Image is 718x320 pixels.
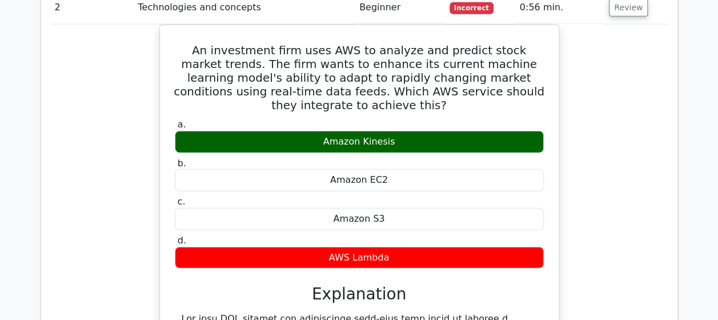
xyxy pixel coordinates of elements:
[178,119,186,130] span: a.
[450,2,494,14] span: Incorrect
[174,43,545,112] h5: An investment firm uses AWS to analyze and predict stock market trends. The firm wants to enhance...
[178,158,186,169] span: b.
[175,131,544,153] div: Amazon Kinesis
[175,247,544,269] div: AWS Lambda
[178,235,186,246] span: d.
[182,285,537,304] h3: Explanation
[175,208,544,230] div: Amazon S3
[178,196,186,207] span: c.
[175,169,544,191] div: Amazon EC2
